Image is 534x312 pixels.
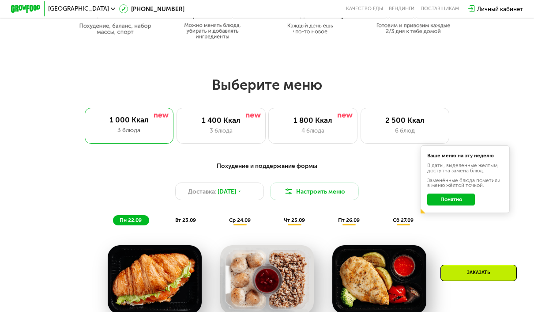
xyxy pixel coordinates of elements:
div: Похудение и поддержание формы [48,161,487,171]
div: Личный кабинет [477,4,523,13]
div: 3 блюда [184,126,258,135]
span: пт 26.09 [338,217,360,223]
div: Заказать [440,265,517,281]
div: 4 блюда [276,126,350,135]
a: [PHONE_NUMBER] [119,4,184,13]
h2: Выберите меню [24,76,510,94]
div: 1 800 Ккал [276,116,350,125]
div: 2 500 Ккал [369,116,442,125]
div: Заменённые блюда пометили в меню жёлтой точкой. [427,178,503,189]
a: Вендинги [389,6,414,11]
a: Качество еды [346,6,383,11]
span: чт 25.09 [284,217,305,223]
span: [GEOGRAPHIC_DATA] [48,6,109,11]
span: сб 27.09 [393,217,414,223]
div: В даты, выделенные желтым, доступна замена блюд. [427,163,503,174]
button: Настроить меню [270,183,359,200]
div: 3 блюда [92,126,166,134]
div: поставщикам [421,6,459,11]
span: вт 23.09 [175,217,196,223]
div: 6 блюд [369,126,442,135]
span: ср 24.09 [229,217,251,223]
div: Ваше меню на эту неделю [427,153,503,159]
span: Доставка: [188,187,216,196]
span: пн 22.09 [120,217,142,223]
button: Понятно [427,194,475,205]
span: [DATE] [218,187,236,196]
div: 1 400 Ккал [184,116,258,125]
div: 1 000 Ккал [92,115,166,124]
